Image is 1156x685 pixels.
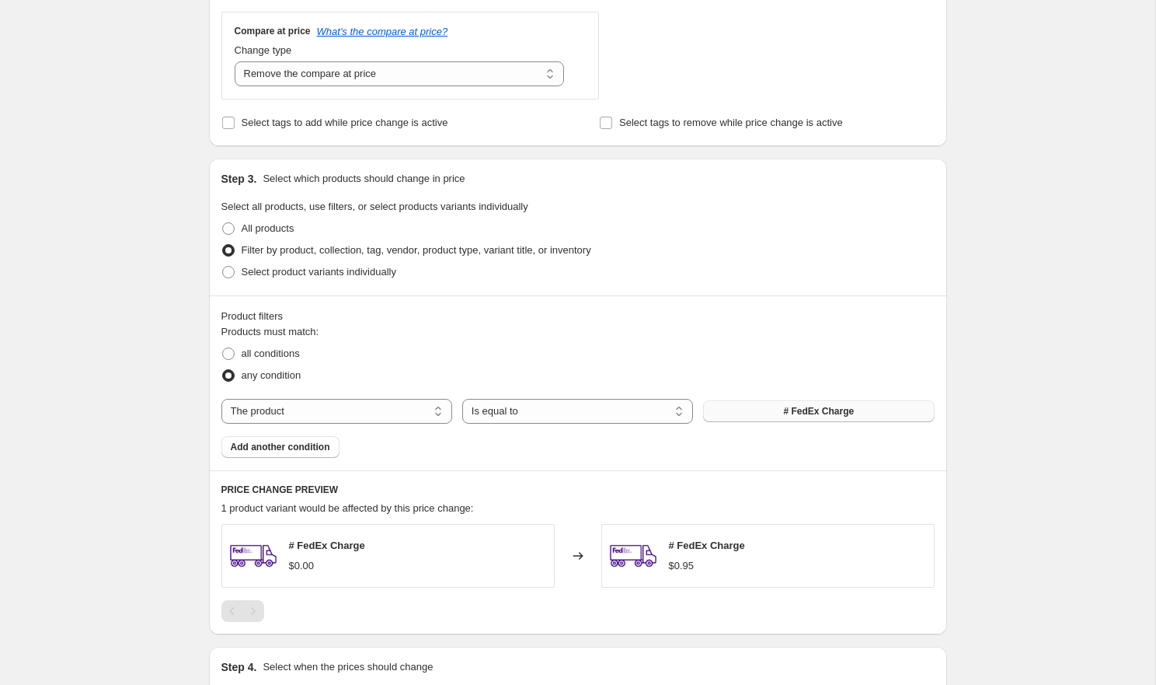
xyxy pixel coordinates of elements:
[289,558,315,574] div: $0.00
[610,533,656,579] img: images_80x.png
[221,659,257,675] h2: Step 4.
[317,26,448,37] button: What's the compare at price?
[619,117,843,128] span: Select tags to remove while price change is active
[235,25,311,37] h3: Compare at price
[221,326,319,337] span: Products must match:
[221,600,264,622] nav: Pagination
[783,405,854,418] span: # FedEx Charge
[221,502,474,514] span: 1 product variant would be affected by this price change:
[231,441,330,453] span: Add another condition
[242,222,294,234] span: All products
[242,369,301,381] span: any condition
[235,44,292,56] span: Change type
[263,171,465,187] p: Select which products should change in price
[221,436,339,458] button: Add another condition
[221,309,935,324] div: Product filters
[669,540,745,551] span: # FedEx Charge
[221,484,935,496] h6: PRICE CHANGE PREVIEW
[230,533,277,579] img: images_80x.png
[242,266,396,278] span: Select product variants individually
[221,201,528,212] span: Select all products, use filters, or select products variants individually
[289,540,365,551] span: # FedEx Charge
[242,117,448,128] span: Select tags to add while price change is active
[242,244,591,256] span: Filter by product, collection, tag, vendor, product type, variant title, or inventory
[703,400,934,422] button: # FedEx Charge
[221,171,257,187] h2: Step 3.
[669,558,695,574] div: $0.95
[263,659,433,675] p: Select when the prices should change
[242,348,300,359] span: all conditions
